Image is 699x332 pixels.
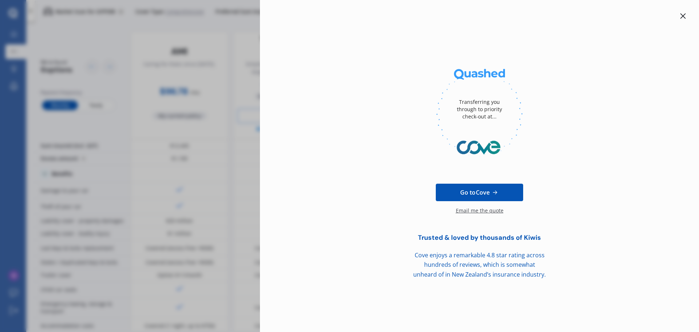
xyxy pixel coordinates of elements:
[456,207,503,222] div: Email me the quote
[399,234,560,242] div: Trusted & loved by thousands of Kiwis
[450,87,509,131] div: Transferring you through to priority check-out at...
[460,188,490,197] span: Go to Cove
[436,131,523,164] img: Cove.webp
[436,184,523,201] a: Go toCove
[399,250,560,280] div: Cove enjoys a remarkable 4.8 star rating across hundreds of reviews, which is somewhat unheard of...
